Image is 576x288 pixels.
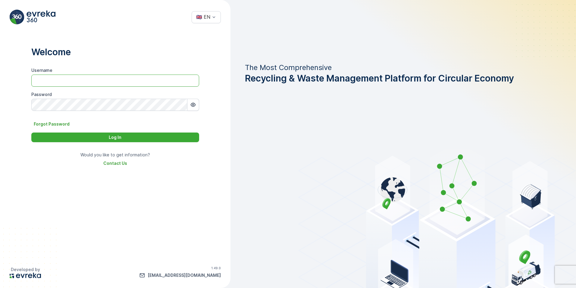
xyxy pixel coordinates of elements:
p: 1.49.0 [211,266,221,270]
p: [EMAIL_ADDRESS][DOMAIN_NAME] [148,272,221,278]
span: Recycling & Waste Management Platform for Circular Economy [245,72,514,84]
p: Welcome [31,46,199,58]
div: 🇬🇧 EN [196,14,210,20]
label: Username [31,68,52,73]
img: evreka_360_logo [10,10,55,24]
button: Forgot Password [31,120,72,128]
p: Would you like to get information? [80,152,150,158]
a: Contact Us [103,160,127,166]
a: info@evreka.co [139,272,221,278]
button: Log In [31,133,199,142]
p: Log In [109,134,121,140]
p: The Most Comprehensive [245,63,514,72]
p: Forgot Password [34,121,70,127]
label: Password [31,92,52,97]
